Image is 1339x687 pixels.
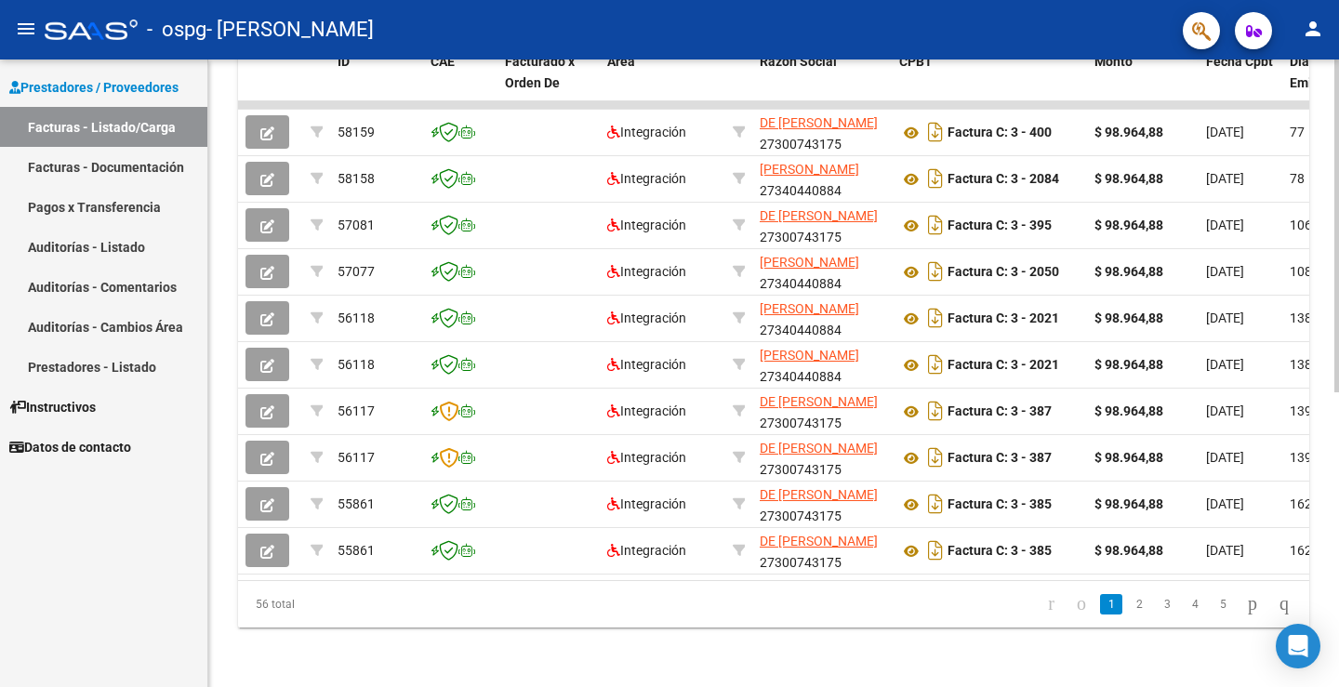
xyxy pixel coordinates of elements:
a: 5 [1212,594,1234,614]
span: DE [PERSON_NAME] [760,115,878,130]
span: 56117 [338,403,375,418]
span: DE [PERSON_NAME] [760,487,878,502]
span: [DATE] [1206,171,1244,186]
span: [DATE] [1206,403,1244,418]
li: page 4 [1181,588,1209,620]
span: 106 [1290,218,1312,232]
span: Facturado x Orden De [505,54,575,90]
div: 27340440884 [760,345,884,384]
a: go to last page [1271,594,1297,614]
span: 57081 [338,218,375,232]
i: Descargar documento [923,257,948,286]
span: DE [PERSON_NAME] [760,208,878,223]
div: Open Intercom Messenger [1276,624,1320,668]
strong: $ 98.964,88 [1094,450,1163,465]
strong: $ 98.964,88 [1094,264,1163,279]
span: CAE [431,54,455,69]
strong: Factura C: 3 - 385 [948,544,1052,559]
i: Descargar documento [923,489,948,519]
span: [PERSON_NAME] [760,255,859,270]
div: 27340440884 [760,298,884,337]
i: Descargar documento [923,210,948,240]
a: 3 [1156,594,1178,614]
span: Integración [607,543,686,558]
a: 2 [1128,594,1150,614]
span: 55861 [338,496,375,511]
a: 4 [1184,594,1206,614]
div: 27300743175 [760,438,884,477]
span: [PERSON_NAME] [760,348,859,363]
span: 139 [1290,403,1312,418]
span: DE [PERSON_NAME] [760,441,878,456]
span: 139 [1290,450,1312,465]
span: - [PERSON_NAME] [206,9,374,50]
strong: Factura C: 3 - 2021 [948,358,1059,373]
li: page 5 [1209,588,1237,620]
strong: $ 98.964,88 [1094,357,1163,372]
div: 27340440884 [760,159,884,198]
strong: Factura C: 3 - 2050 [948,265,1059,280]
div: 27300743175 [760,205,884,244]
datatable-header-cell: ID [330,42,423,124]
span: 77 [1290,125,1305,139]
span: ID [338,54,350,69]
div: 27340440884 [760,252,884,291]
span: Integración [607,171,686,186]
span: [PERSON_NAME] [760,162,859,177]
a: go to next page [1240,594,1266,614]
span: 162 [1290,496,1312,511]
div: 27300743175 [760,531,884,570]
span: Datos de contacto [9,437,131,457]
span: Monto [1094,54,1133,69]
i: Descargar documento [923,443,948,472]
span: [DATE] [1206,218,1244,232]
span: Integración [607,496,686,511]
strong: $ 98.964,88 [1094,496,1163,511]
datatable-header-cell: Razón Social [752,42,892,124]
datatable-header-cell: CAE [423,42,497,124]
strong: Factura C: 3 - 385 [948,497,1052,512]
datatable-header-cell: Monto [1087,42,1199,124]
datatable-header-cell: Fecha Cpbt [1199,42,1282,124]
span: Integración [607,403,686,418]
i: Descargar documento [923,117,948,147]
span: [DATE] [1206,310,1244,325]
strong: $ 98.964,88 [1094,403,1163,418]
span: 58159 [338,125,375,139]
li: page 3 [1153,588,1181,620]
span: Area [607,54,635,69]
i: Descargar documento [923,350,948,379]
span: Integración [607,357,686,372]
strong: Factura C: 3 - 2084 [948,172,1059,187]
strong: Factura C: 3 - 387 [948,404,1052,419]
i: Descargar documento [923,396,948,426]
span: DE [PERSON_NAME] [760,394,878,409]
span: [DATE] [1206,357,1244,372]
span: 56117 [338,450,375,465]
strong: Factura C: 3 - 400 [948,126,1052,140]
datatable-header-cell: Facturado x Orden De [497,42,600,124]
i: Descargar documento [923,535,948,565]
span: - ospg [147,9,206,50]
i: Descargar documento [923,303,948,333]
a: go to previous page [1068,594,1094,614]
div: 56 total [238,581,449,628]
a: 1 [1100,594,1122,614]
span: 162 [1290,543,1312,558]
span: [DATE] [1206,264,1244,279]
span: [DATE] [1206,496,1244,511]
strong: $ 98.964,88 [1094,310,1163,325]
span: 58158 [338,171,375,186]
span: Integración [607,218,686,232]
span: [PERSON_NAME] [760,301,859,316]
span: Integración [607,310,686,325]
span: [DATE] [1206,450,1244,465]
span: 55861 [338,543,375,558]
mat-icon: menu [15,18,37,40]
i: Descargar documento [923,164,948,193]
span: DE [PERSON_NAME] [760,534,878,548]
mat-icon: person [1302,18,1324,40]
span: [DATE] [1206,543,1244,558]
strong: $ 98.964,88 [1094,125,1163,139]
span: Integración [607,264,686,279]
